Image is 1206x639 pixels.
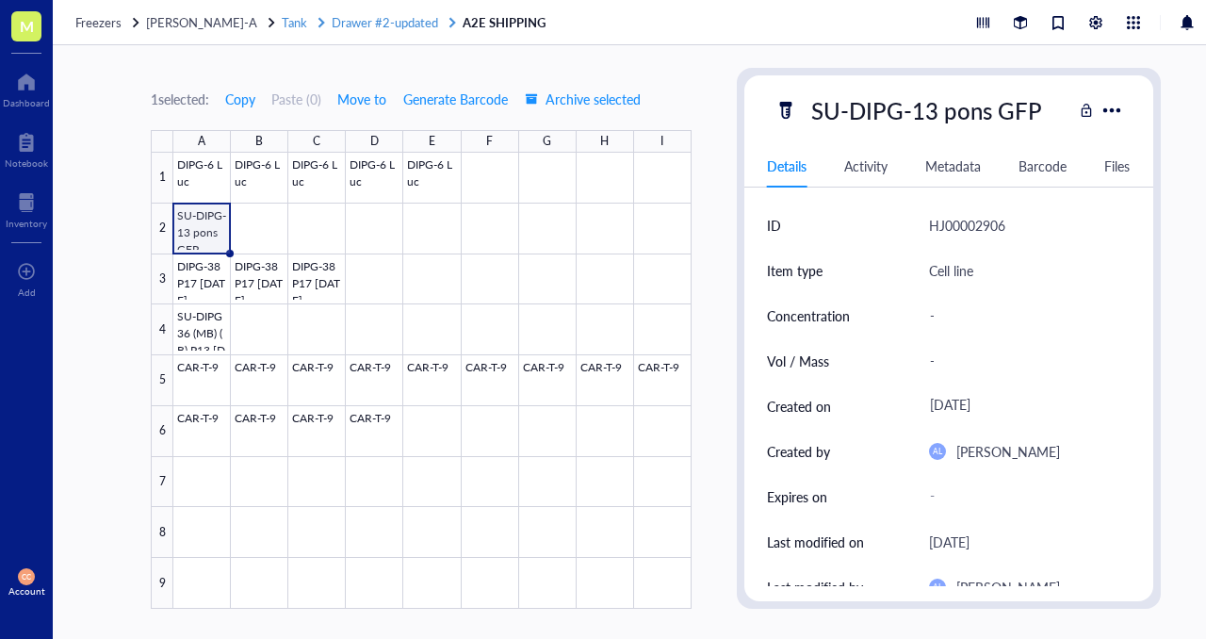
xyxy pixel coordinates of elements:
div: Last modified by [767,577,863,598]
div: Item type [767,260,823,281]
a: Notebook [5,127,48,169]
span: Freezers [75,13,122,31]
div: 2 [151,204,173,254]
div: Notebook [5,157,48,169]
div: 1 selected: [151,89,209,109]
div: Files [1104,156,1130,176]
div: [DATE] [929,531,970,553]
span: AL [933,447,942,456]
div: 3 [151,254,173,305]
div: 6 [151,406,173,457]
div: 4 [151,304,173,355]
button: Generate Barcode [402,84,509,114]
div: Created by [767,441,830,462]
div: F [486,130,493,153]
div: SU-DIPG-13 pons GFP [803,90,1051,130]
span: CC [22,572,32,581]
button: Move to [336,84,387,114]
div: C [313,130,320,153]
div: 9 [151,558,173,609]
span: [PERSON_NAME]-A [146,13,257,31]
a: A2E SHIPPING [463,14,548,31]
div: A [198,130,205,153]
div: [PERSON_NAME] [956,440,1060,463]
div: G [543,130,551,153]
a: Freezers [75,14,142,31]
div: Details [767,156,807,176]
div: B [255,130,263,153]
div: Cell line [929,259,973,282]
div: 1 [151,153,173,204]
div: D [370,130,379,153]
a: Dashboard [3,67,50,108]
a: TankDrawer #2-updated [282,14,459,31]
span: Move to [337,91,386,106]
div: H [600,130,609,153]
span: Generate Barcode [403,91,508,106]
div: Created on [767,396,831,417]
span: Drawer #2-updated [332,13,438,31]
div: [DATE] [921,389,1123,423]
div: Activity [844,156,888,176]
div: 5 [151,355,173,406]
span: Copy [225,91,255,106]
button: Archive selected [524,84,642,114]
a: Inventory [6,188,47,229]
button: Paste (0) [271,84,321,114]
div: Metadata [925,156,981,176]
div: Concentration [767,305,850,326]
div: I [660,130,663,153]
div: 8 [151,507,173,558]
span: Archive selected [525,91,641,106]
div: Add [18,287,36,298]
div: Expires on [767,486,827,507]
div: E [429,130,435,153]
button: Copy [224,84,256,114]
span: Tank [282,13,307,31]
div: Account [8,585,45,597]
div: Inventory [6,218,47,229]
div: HJ00002906 [929,214,1005,237]
div: Dashboard [3,97,50,108]
span: M [20,14,34,38]
div: [PERSON_NAME] [956,576,1060,598]
span: AL [933,582,942,592]
div: - [921,296,1123,336]
div: - [921,480,1123,514]
a: [PERSON_NAME]-A [146,14,278,31]
div: ID [767,215,781,236]
div: - [921,341,1123,381]
div: Last modified on [767,532,864,552]
div: Barcode [1019,156,1067,176]
div: 7 [151,457,173,508]
div: Vol / Mass [767,351,829,371]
